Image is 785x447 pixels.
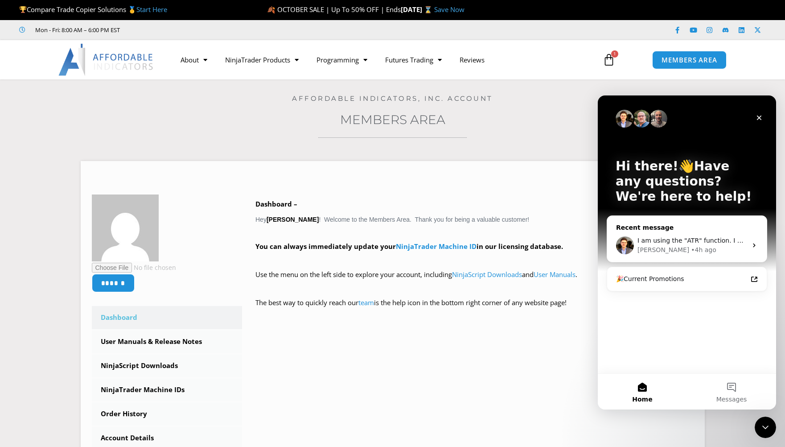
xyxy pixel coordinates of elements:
[308,50,376,70] a: Programming
[136,5,167,14] a: Start Here
[376,50,451,70] a: Futures Trading
[451,50,493,70] a: Reviews
[652,51,727,69] a: MEMBERS AREA
[401,5,434,14] strong: [DATE] ⌛
[292,94,493,103] a: Affordable Indicators, Inc. Account
[611,50,618,58] span: 1
[33,25,120,35] span: Mon - Fri: 8:00 AM – 6:00 PM EST
[92,378,242,401] a: NinjaTrader Machine IDs
[452,270,522,279] a: NinjaScript Downloads
[255,198,694,322] div: Hey ! Welcome to the Members Area. Thank you for being a valuable customer!
[92,402,242,426] a: Order History
[534,270,575,279] a: User Manuals
[396,242,477,251] a: NinjaTrader Machine ID
[132,25,266,34] iframe: Customer reviews powered by Trustpilot
[18,179,149,188] div: 🎉Current Promotions
[89,278,178,314] button: Messages
[255,242,563,251] strong: You can always immediately update your in our licensing database.
[255,297,694,322] p: The best way to quickly reach our is the help icon in the bottom right corner of any website page!
[20,6,26,13] img: 🏆
[255,199,297,208] b: Dashboard –
[216,50,308,70] a: NinjaTrader Products
[172,50,216,70] a: About
[34,301,54,307] span: Home
[93,150,119,159] div: • 4h ago
[434,5,464,14] a: Save Now
[92,330,242,353] a: User Manuals & Release Notes
[267,5,401,14] span: 🍂 OCTOBER SALE | Up To 50% OFF | Ends
[40,150,91,159] div: [PERSON_NAME]
[119,301,149,307] span: Messages
[40,141,281,149] span: I am using the "ATR" function. I would like t o set my stop loss based on that.
[589,47,629,73] a: 1
[153,14,169,30] div: Close
[19,5,167,14] span: Compare Trade Copier Solutions 🥇
[598,95,776,410] iframe: Intercom live chat
[92,306,242,329] a: Dashboard
[358,298,374,307] a: team
[267,216,319,223] strong: [PERSON_NAME]
[92,195,159,261] img: 018df0dcb24e6171ae67f2b72c3b5061444040b4e32f979916bd3e7307b28bd9
[172,50,592,70] nav: Menu
[92,354,242,377] a: NinjaScript Downloads
[13,175,165,192] a: 🎉Current Promotions
[255,269,694,294] p: Use the menu on the left side to explore your account, including and .
[755,417,776,438] iframe: Intercom live chat
[662,57,717,63] span: MEMBERS AREA
[58,44,154,76] img: LogoAI | Affordable Indicators – NinjaTrader
[340,112,445,127] a: Members Area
